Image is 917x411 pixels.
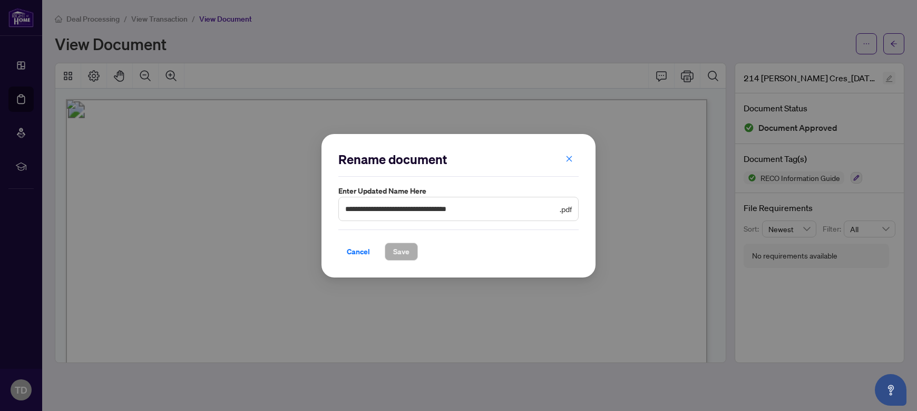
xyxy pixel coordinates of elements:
span: close [565,155,573,162]
label: Enter updated name here [338,185,579,197]
button: Open asap [875,374,906,406]
h2: Rename document [338,151,579,168]
span: .pdf [560,203,572,214]
button: Save [385,242,418,260]
span: Cancel [347,243,370,260]
button: Cancel [338,242,378,260]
